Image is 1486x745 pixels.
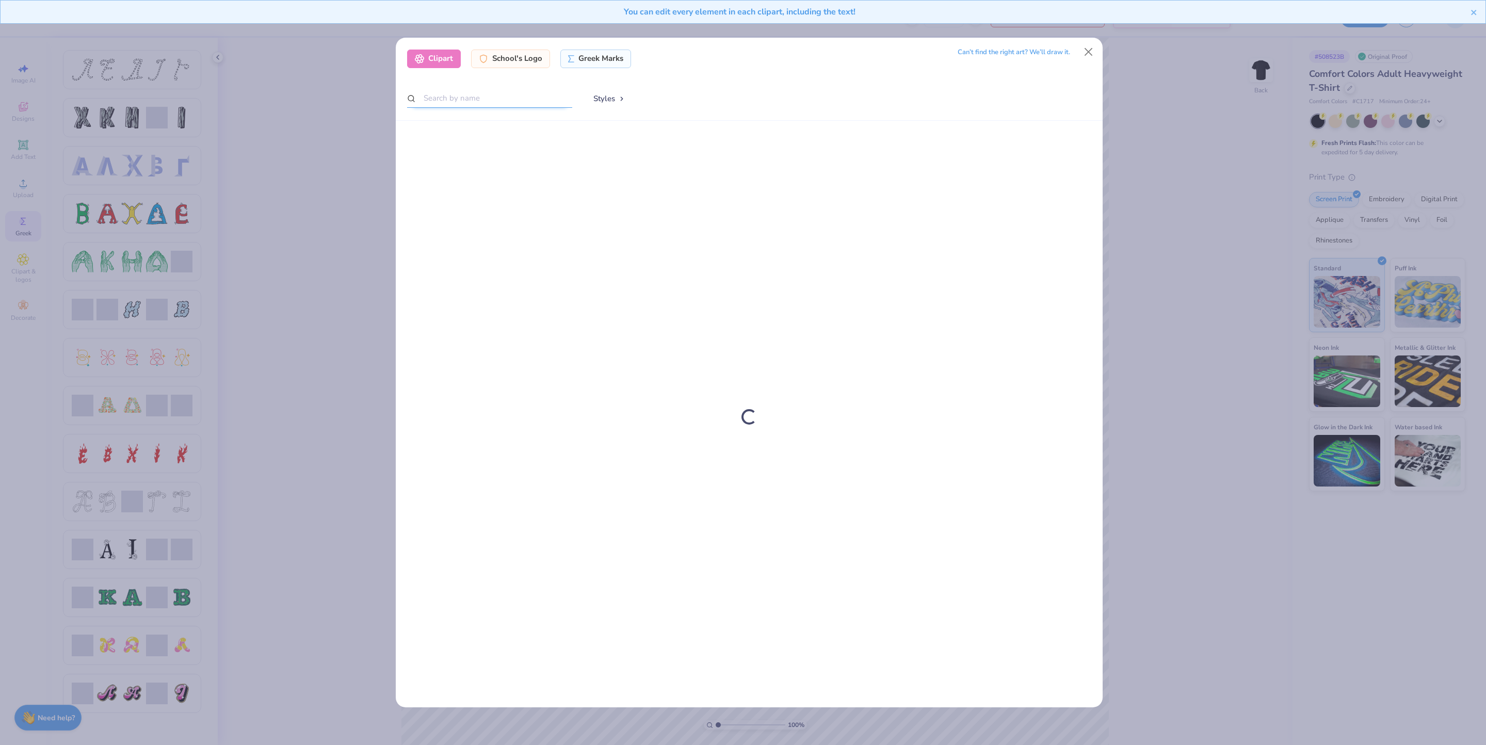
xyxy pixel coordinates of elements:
[958,43,1070,61] div: Can’t find the right art? We’ll draw it.
[560,50,631,68] div: Greek Marks
[583,89,636,108] button: Styles
[471,50,550,68] div: School's Logo
[8,6,1471,18] div: You can edit every element in each clipart, including the text!
[1471,6,1478,18] button: close
[407,89,572,108] input: Search by name
[1078,42,1098,62] button: Close
[407,50,461,68] div: Clipart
